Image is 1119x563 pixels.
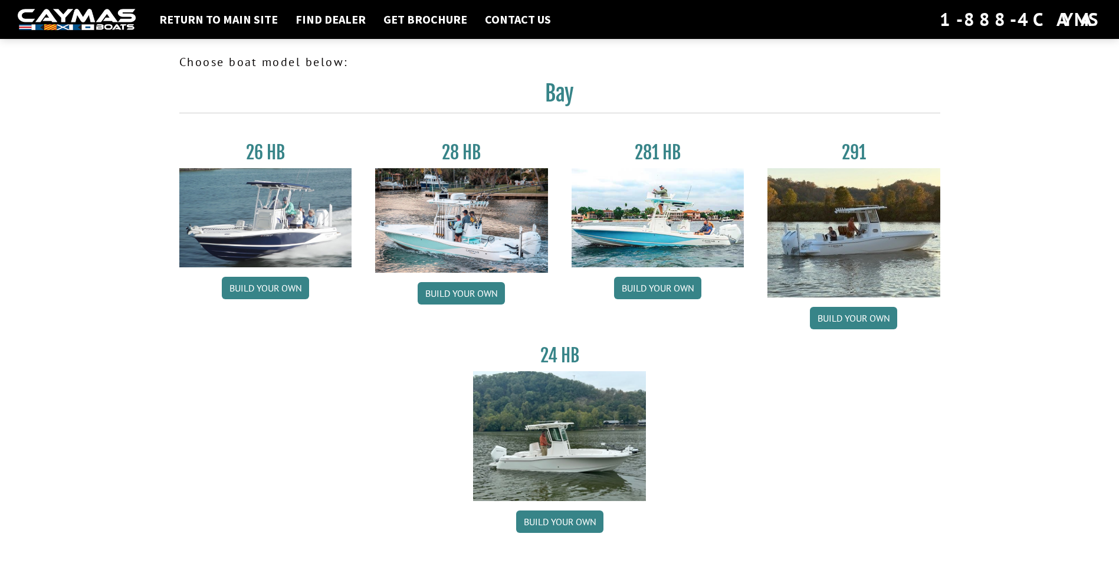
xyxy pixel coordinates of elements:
[375,168,548,273] img: 28_hb_thumbnail_for_caymas_connect.jpg
[516,510,603,533] a: Build your own
[418,282,505,305] a: Build your own
[378,12,473,27] a: Get Brochure
[767,168,940,297] img: 291_Thumbnail.jpg
[479,12,557,27] a: Contact Us
[767,142,940,163] h3: 291
[572,142,744,163] h3: 281 HB
[153,12,284,27] a: Return to main site
[375,142,548,163] h3: 28 HB
[473,345,646,366] h3: 24 HB
[179,53,940,71] p: Choose boat model below:
[179,142,352,163] h3: 26 HB
[18,9,136,31] img: white-logo-c9c8dbefe5ff5ceceb0f0178aa75bf4bb51f6bca0971e226c86eb53dfe498488.png
[810,307,897,329] a: Build your own
[179,80,940,113] h2: Bay
[473,371,646,500] img: 24_HB_thumbnail.jpg
[940,6,1101,32] div: 1-888-4CAYMAS
[222,277,309,299] a: Build your own
[290,12,372,27] a: Find Dealer
[572,168,744,267] img: 28-hb-twin.jpg
[179,168,352,267] img: 26_new_photo_resized.jpg
[614,277,701,299] a: Build your own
